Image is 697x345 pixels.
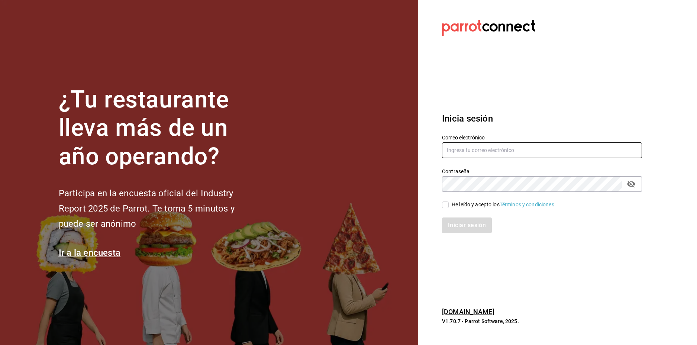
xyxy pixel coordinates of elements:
[452,201,556,209] div: He leído y acepto los
[59,86,259,171] h1: ¿Tu restaurante lleva más de un año operando?
[442,317,642,325] p: V1.70.7 - Parrot Software, 2025.
[442,112,642,125] h3: Inicia sesión
[442,142,642,158] input: Ingresa tu correo electrónico
[625,178,638,190] button: passwordField
[442,168,642,174] label: Contraseña
[442,308,494,316] a: [DOMAIN_NAME]
[59,248,121,258] a: Ir a la encuesta
[500,201,556,207] a: Términos y condiciones.
[59,186,259,231] h2: Participa en la encuesta oficial del Industry Report 2025 de Parrot. Te toma 5 minutos y puede se...
[442,135,642,140] label: Correo electrónico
